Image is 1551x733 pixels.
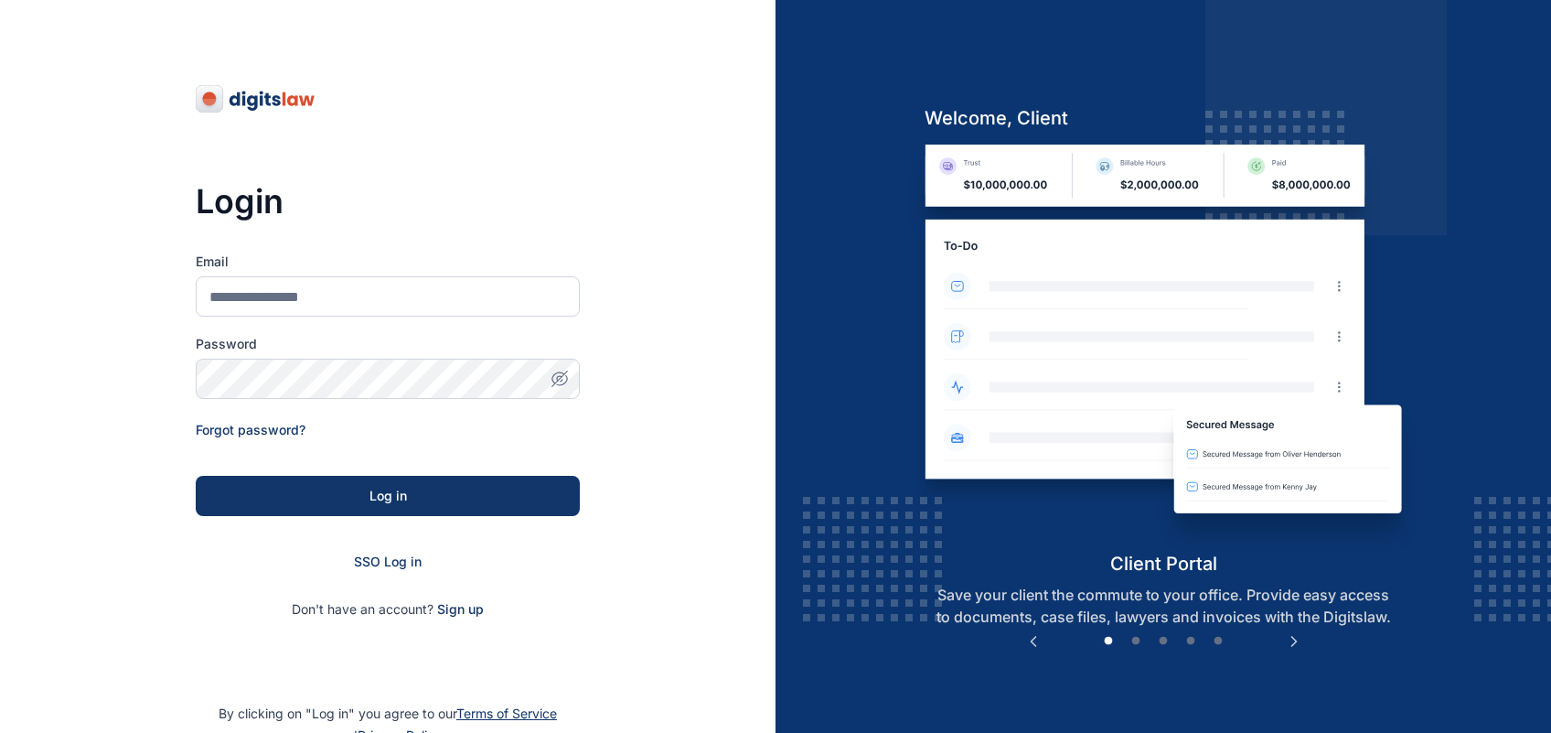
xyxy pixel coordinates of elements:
label: Password [196,335,580,353]
button: 3 [1154,632,1172,651]
h5: welcome, client [910,105,1417,131]
div: Log in [225,487,551,505]
img: client-portal [910,145,1417,550]
p: Save your client the commute to your office. Provide easy access to documents, case files, lawyer... [910,584,1417,628]
h3: Login [196,183,580,220]
label: Email [196,253,580,271]
a: Forgot password? [196,422,305,437]
button: 4 [1182,632,1200,651]
button: 5 [1209,632,1227,651]
span: Sign up [437,600,484,619]
h5: client portal [910,551,1417,577]
a: Terms of Service [456,706,557,721]
button: Previous [1024,632,1043,651]
img: digitslaw-logo [196,84,316,113]
a: Sign up [437,601,484,617]
button: Next [1285,632,1303,651]
a: SSO Log in [354,554,422,569]
button: 1 [1099,632,1118,651]
button: Log in [196,476,580,516]
button: 2 [1127,632,1145,651]
p: Don't have an account? [196,600,580,619]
